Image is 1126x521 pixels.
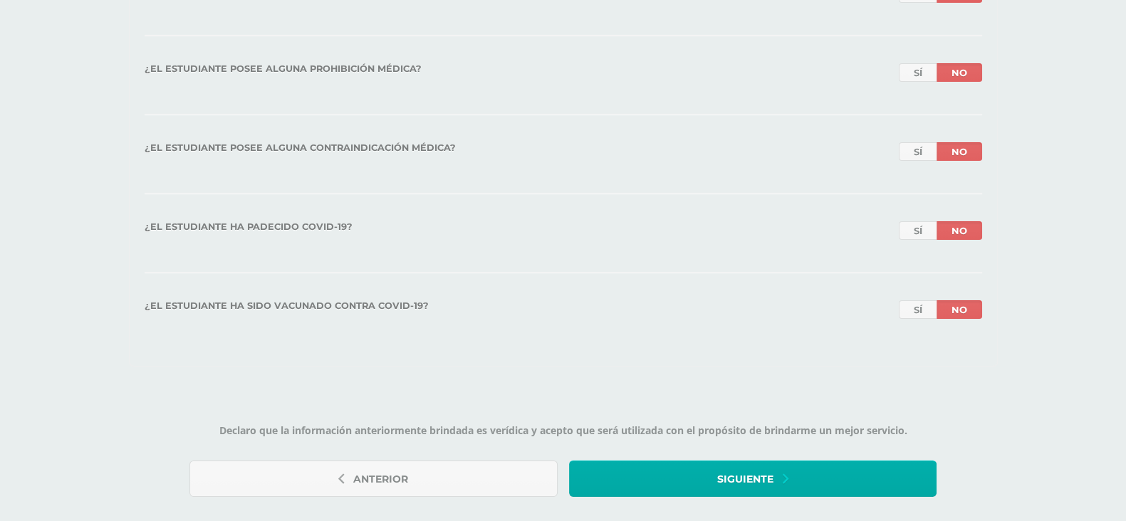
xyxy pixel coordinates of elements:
label: ¿El estudiante ha padecido covid-19? [145,221,353,234]
a: No [937,142,982,161]
a: No [937,300,982,319]
label: ¿EL ESTUDIANTE HA SIDO VACUNADO CONTRA COVID-19? [145,300,429,313]
div: has_medical_contraindications [899,142,982,161]
a: Sí [899,142,937,161]
button: Siguiente [569,461,937,497]
a: No [937,63,982,82]
span: Anterior [353,462,408,497]
div: has_medical_prohibitions [899,63,982,82]
a: Sí [899,63,937,82]
div: has_been_vaccinated [899,300,982,319]
a: Sí [899,221,937,240]
label: ¿El estudiante posee alguna contraindicación médica? [145,142,456,155]
span: Declaro que la información anteriormente brindada es verídica y acepto que será utilizada con el ... [189,423,937,437]
label: ¿El estudiante posee alguna prohibición médica? [145,63,422,76]
a: No [937,221,982,240]
div: has_suffered_from_covid [899,221,982,240]
a: Sí [899,300,937,319]
button: Anterior [189,461,557,497]
span: Siguiente [717,462,773,497]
